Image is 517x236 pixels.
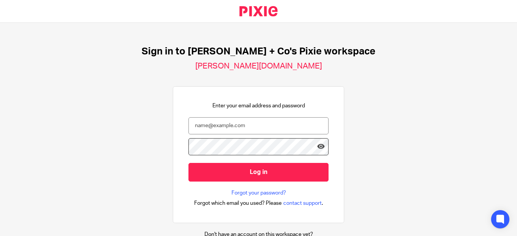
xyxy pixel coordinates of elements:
[283,199,322,207] span: contact support
[188,163,329,182] input: Log in
[212,102,305,110] p: Enter your email address and password
[188,117,329,134] input: name@example.com
[195,61,322,71] h2: [PERSON_NAME][DOMAIN_NAME]
[142,46,375,57] h1: Sign in to [PERSON_NAME] + Co's Pixie workspace
[194,199,282,207] span: Forgot which email you used? Please
[231,189,286,197] a: Forgot your password?
[194,199,323,207] div: .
